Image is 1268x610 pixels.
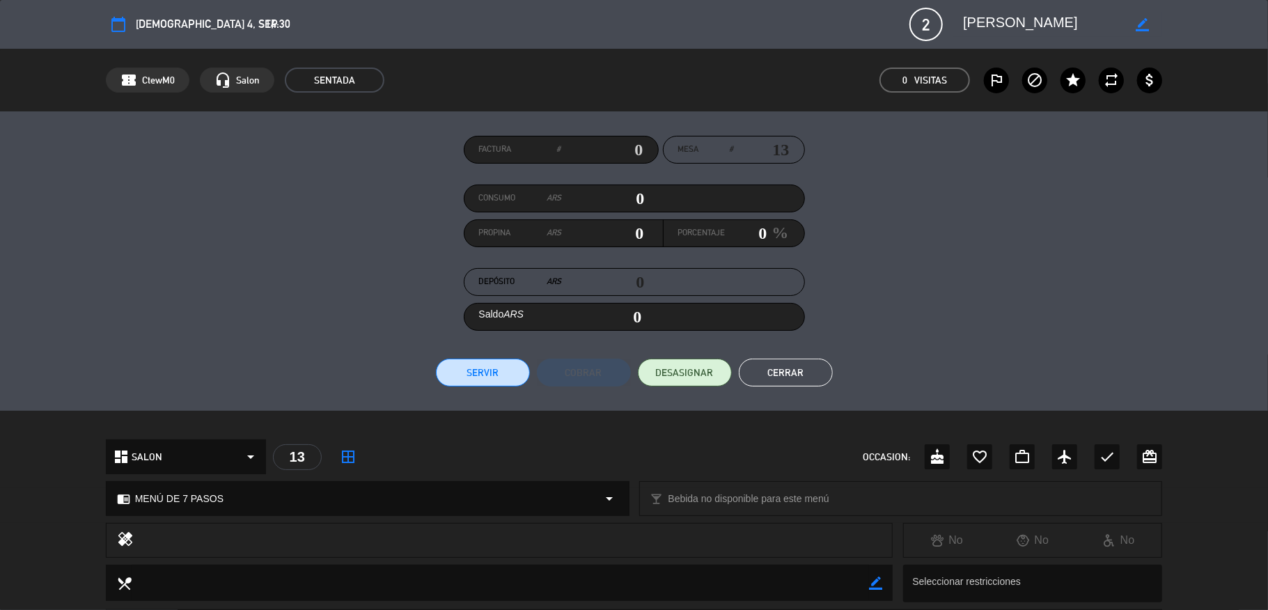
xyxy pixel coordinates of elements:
[726,223,767,244] input: 0
[340,448,357,465] i: border_all
[562,188,645,209] input: 0
[265,15,290,33] span: 14:30
[135,491,224,507] span: MENÚ DE 7 PASOS
[678,143,699,157] span: Mesa
[214,72,231,88] i: headset_mic
[503,308,524,320] em: ARS
[904,531,989,549] div: No
[863,449,910,465] span: OCCASION:
[1026,72,1043,88] i: block
[1065,72,1081,88] i: star
[1141,72,1158,88] i: attach_money
[132,449,162,465] span: SALON
[479,226,562,240] label: Propina
[668,491,829,507] span: Bebida no disponible para este menú
[734,139,790,160] input: number
[557,143,561,157] em: #
[479,191,562,205] label: Consumo
[479,143,561,157] label: Factura
[1014,448,1031,465] i: work_outline
[116,575,132,591] i: local_dining
[914,72,947,88] em: Visitas
[547,275,562,289] em: ARS
[285,68,384,93] span: SENTADA
[656,366,714,380] span: DESASIGNAR
[142,72,175,88] span: CtewM0
[638,359,732,386] button: DESASIGNAR
[436,359,530,386] button: Servir
[110,16,127,33] i: calendar_today
[561,223,644,244] input: 0
[236,72,260,88] span: Salon
[537,359,631,386] button: Cobrar
[869,577,882,590] i: border_color
[547,191,562,205] em: ARS
[602,490,618,507] i: arrow_drop_down
[1099,448,1116,465] i: check
[1141,448,1158,465] i: card_giftcard
[909,8,943,41] span: 2
[242,448,259,465] i: arrow_drop_down
[678,226,726,240] label: Porcentaje
[1103,72,1120,88] i: repeat
[479,306,524,322] label: Saldo
[479,275,562,289] label: Depósito
[767,219,789,247] em: %
[117,531,134,550] i: healing
[739,359,833,386] button: Cerrar
[120,72,137,88] span: confirmation_number
[650,492,664,506] i: local_bar
[971,448,988,465] i: favorite_border
[730,143,734,157] em: #
[547,226,561,240] em: ARS
[1136,18,1149,31] i: border_color
[117,492,130,506] i: chrome_reader_mode
[988,72,1005,88] i: outlined_flag
[561,139,643,160] input: 0
[113,448,130,465] i: dashboard
[136,15,279,33] span: [DEMOGRAPHIC_DATA] 4, sep.
[902,72,907,88] span: 0
[106,12,131,37] button: calendar_today
[273,444,322,470] div: 13
[929,448,946,465] i: cake
[1056,448,1073,465] i: airplanemode_active
[990,531,1076,549] div: No
[1076,531,1161,549] div: No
